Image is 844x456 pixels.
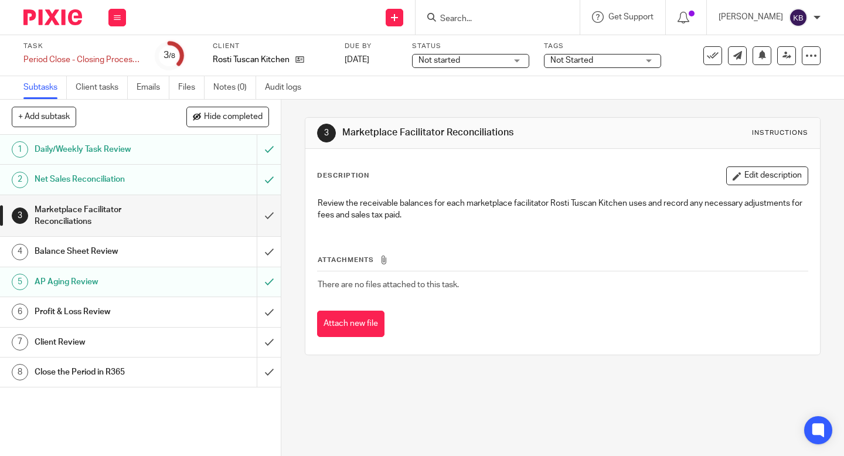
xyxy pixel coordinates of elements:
div: 8 [12,364,28,380]
a: Subtasks [23,76,67,99]
a: Client tasks [76,76,128,99]
h1: AP Aging Review [35,273,175,291]
div: 1 [12,141,28,158]
span: Get Support [608,13,654,21]
span: Hide completed [204,113,263,122]
h1: Profit & Loss Review [35,303,175,321]
label: Client [213,42,330,51]
p: Review the receivable balances for each marketplace facilitator Rosti Tuscan Kitchen uses and rec... [318,198,808,222]
h1: Balance Sheet Review [35,243,175,260]
img: Pixie [23,9,82,25]
div: 3 [164,49,175,62]
div: 7 [12,334,28,350]
div: Period Close - Closing Processes [23,54,141,66]
h1: Marketplace Facilitator Reconciliations [342,127,588,139]
h1: Net Sales Reconciliation [35,171,175,188]
button: Edit description [726,166,808,185]
button: Attach new file [317,311,384,337]
button: + Add subtask [12,107,76,127]
label: Task [23,42,141,51]
input: Search [439,14,544,25]
a: Emails [137,76,169,99]
span: [DATE] [345,56,369,64]
span: Attachments [318,257,374,263]
div: 3 [12,207,28,224]
div: Instructions [752,128,808,138]
p: Rosti Tuscan Kitchen [213,54,290,66]
label: Due by [345,42,397,51]
a: Notes (0) [213,76,256,99]
div: 3 [317,124,336,142]
label: Status [412,42,529,51]
span: There are no files attached to this task. [318,281,459,289]
h1: Daily/Weekly Task Review [35,141,175,158]
a: Files [178,76,205,99]
h1: Close the Period in R365 [35,363,175,381]
p: [PERSON_NAME] [719,11,783,23]
span: Not started [418,56,460,64]
small: /8 [169,53,175,59]
div: 6 [12,304,28,320]
label: Tags [544,42,661,51]
h1: Marketplace Facilitator Reconciliations [35,201,175,231]
h1: Client Review [35,334,175,351]
div: 5 [12,274,28,290]
button: Hide completed [186,107,269,127]
p: Description [317,171,369,181]
span: Not Started [550,56,593,64]
div: 4 [12,244,28,260]
div: 2 [12,172,28,188]
img: svg%3E [789,8,808,27]
a: Audit logs [265,76,310,99]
